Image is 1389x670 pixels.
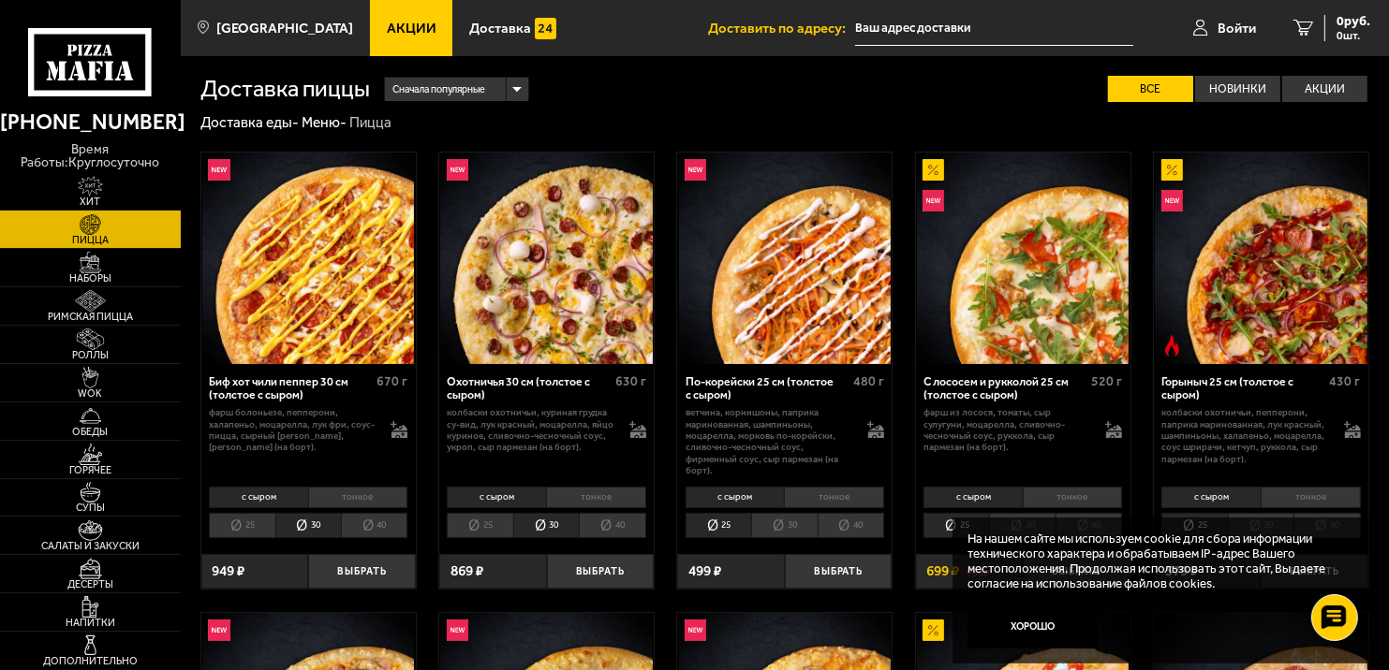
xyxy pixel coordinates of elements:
[686,407,853,476] p: ветчина, корнишоны, паприка маринованная, шампиньоны, моцарелла, морковь по-корейски, сливочно-че...
[677,153,892,364] a: НовинкаПо-корейски 25 см (толстое с сыром)
[451,564,483,578] span: 869 ₽
[209,487,308,507] li: с сыром
[1161,159,1183,181] img: Акционный
[439,153,654,364] a: НовинкаОхотничья 30 см (толстое с сыром)
[440,153,652,364] img: Охотничья 30 см (толстое с сыром)
[447,375,610,403] div: Охотничья 30 см (толстое с сыром)
[212,564,244,578] span: 949 ₽
[1155,153,1367,364] img: Горыныч 25 см (толстое с сыром)
[208,159,229,181] img: Новинка
[818,513,884,538] li: 40
[447,619,468,641] img: Новинка
[349,113,392,132] div: Пицца
[1161,407,1329,465] p: колбаски Охотничьи, пепперони, паприка маринованная, лук красный, шампиньоны, халапеньо, моцарелл...
[917,153,1129,364] img: С лососем и рукколой 25 см (толстое с сыром)
[1161,513,1227,538] li: 25
[615,373,646,389] span: 630 г
[201,153,416,364] a: НовинкаБиф хот чили пеппер 30 см (толстое с сыром)
[1228,513,1293,538] li: 30
[1282,76,1367,102] label: Акции
[447,487,546,507] li: с сыром
[1161,190,1183,211] img: Новинка
[209,407,377,453] p: фарш болоньезе, пепперони, халапеньо, моцарелла, лук фри, соус-пицца, сырный [PERSON_NAME], [PERS...
[1261,487,1361,507] li: тонкое
[688,564,721,578] span: 499 ₽
[923,159,944,181] img: Акционный
[1195,76,1280,102] label: Новинки
[208,619,229,641] img: Новинка
[216,22,353,36] span: [GEOGRAPHIC_DATA]
[308,554,416,590] button: Выбрать
[923,190,944,211] img: Новинка
[447,407,614,453] p: колбаски охотничьи, куриная грудка су-вид, лук красный, моцарелла, яйцо куриное, сливочно-чесночн...
[447,513,512,538] li: 25
[1023,487,1123,507] li: тонкое
[200,78,370,101] h1: Доставка пиццы
[686,375,849,403] div: По-корейски 25 см (толстое с сыром)
[784,487,884,507] li: тонкое
[924,375,1086,403] div: С лососем и рукколой 25 см (толстое с сыром)
[1091,373,1122,389] span: 520 г
[1293,513,1360,538] li: 40
[341,513,407,538] li: 40
[1154,153,1368,364] a: АкционныйНовинкаОстрое блюдоГорыныч 25 см (толстое с сыром)
[751,513,817,538] li: 30
[447,159,468,181] img: Новинка
[989,513,1055,538] li: 30
[926,564,959,578] span: 699 ₽
[200,114,299,131] a: Доставка еды-
[209,513,274,538] li: 25
[513,513,579,538] li: 30
[785,554,893,590] button: Выбрать
[308,487,408,507] li: тонкое
[853,373,884,389] span: 480 г
[579,513,645,538] li: 40
[392,76,485,103] span: Сначала популярные
[469,22,531,36] span: Доставка
[546,487,646,507] li: тонкое
[923,619,944,641] img: Акционный
[1330,373,1361,389] span: 430 г
[1161,375,1324,403] div: Горыныч 25 см (толстое с сыром)
[679,153,891,364] img: По-корейски 25 см (толстое с сыром)
[916,153,1130,364] a: АкционныйНовинкаС лососем и рукколой 25 см (толстое с сыром)
[968,532,1344,591] p: На нашем сайте мы используем cookie для сбора информации технического характера и обрабатываем IP...
[387,22,436,36] span: Акции
[547,554,655,590] button: Выбрать
[968,605,1098,648] button: Хорошо
[685,159,706,181] img: Новинка
[924,513,989,538] li: 25
[1337,30,1370,41] span: 0 шт.
[1161,487,1261,507] li: с сыром
[275,513,341,538] li: 30
[1337,15,1370,28] span: 0 руб.
[302,114,347,131] a: Меню-
[924,407,1091,453] p: фарш из лосося, томаты, сыр сулугуни, моцарелла, сливочно-чесночный соус, руккола, сыр пармезан (...
[1056,513,1122,538] li: 40
[685,619,706,641] img: Новинка
[209,375,372,403] div: Биф хот чили пеппер 30 см (толстое с сыром)
[377,373,407,389] span: 670 г
[686,487,785,507] li: с сыром
[855,11,1133,46] input: Ваш адрес доставки
[202,153,414,364] img: Биф хот чили пеппер 30 см (толстое с сыром)
[686,513,751,538] li: 25
[535,18,556,39] img: 15daf4d41897b9f0e9f617042186c801.svg
[1218,22,1256,36] span: Войти
[708,22,855,36] span: Доставить по адресу:
[1108,76,1193,102] label: Все
[924,487,1023,507] li: с сыром
[1161,335,1183,357] img: Острое блюдо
